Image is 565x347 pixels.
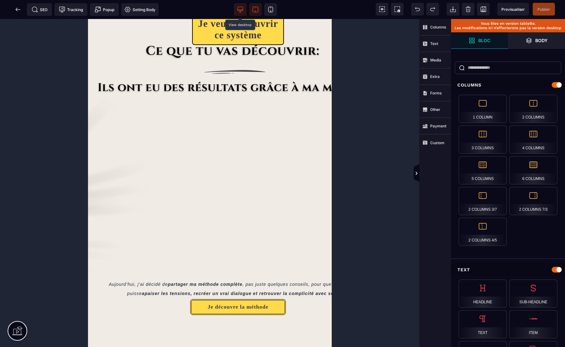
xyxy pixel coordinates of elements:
[430,41,438,46] strong: Text
[459,218,507,246] div: 2 Columns 4/5
[430,140,444,145] strong: Custom
[508,32,565,49] span: Open Layer Manager
[459,125,507,154] div: 3 Columns
[102,280,198,296] button: Je découvre la méthode
[430,58,441,62] strong: Media
[430,124,446,128] strong: Payment
[54,272,259,277] span: apaiser les tensions, recréer un vrai dialogue et retrouver la complicité avec son ado
[21,263,80,268] span: Aujourd’hui, j’ai décidé de
[376,3,388,16] span: View components
[478,38,490,43] strong: Bloc
[451,79,565,91] div: Columns
[509,156,557,184] div: 6 Columns
[430,25,446,29] strong: Columns
[497,3,529,16] span: Preview
[501,7,525,12] span: Previsualiser
[39,263,281,277] span: , pas juste quelques conseils, pour que chaque maman puisse
[430,107,440,112] strong: Other
[80,263,154,268] span: partager ma méthode complète
[454,26,562,30] p: Les modifications ici n’affecterons pas la version desktop
[430,91,442,95] strong: Forms
[9,46,291,60] img: 22cb71c7f26e2941395524cacad8b909_trait.png
[459,187,507,215] div: 2 Columns 3/7
[59,6,83,13] span: Tracking
[95,6,114,13] span: Popup
[509,187,557,215] div: 2 Columns 7/3
[430,74,440,79] strong: Extra
[459,156,507,184] div: 5 Columns
[509,280,557,308] div: Sub-Headline
[9,61,291,76] img: e33c01055286d190eb9bc38f67645637_Ils_ont_eu_des_r%C3%A9sultats_gr%C3%A2ce_%C3%A0_ma_m%C3%A9thode_...
[509,310,557,338] div: Item
[19,26,281,40] img: f8636147bfda1fd022e1d76bfd7628a5_ce_que_tu_vas_decouvrir_2.png
[32,6,47,13] span: SEO
[459,310,507,338] div: Text
[509,125,557,154] div: 4 Columns
[509,95,557,123] div: 2 Columns
[459,280,507,308] div: Headline
[451,264,565,276] div: Text
[391,3,404,16] span: Screenshot
[454,21,562,26] p: Vous êtes en version tablette.
[124,6,155,13] span: Setting Body
[451,32,508,49] span: Open Blocks
[459,95,507,123] div: 1 Column
[535,38,548,43] strong: Body
[537,7,550,12] span: Publier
